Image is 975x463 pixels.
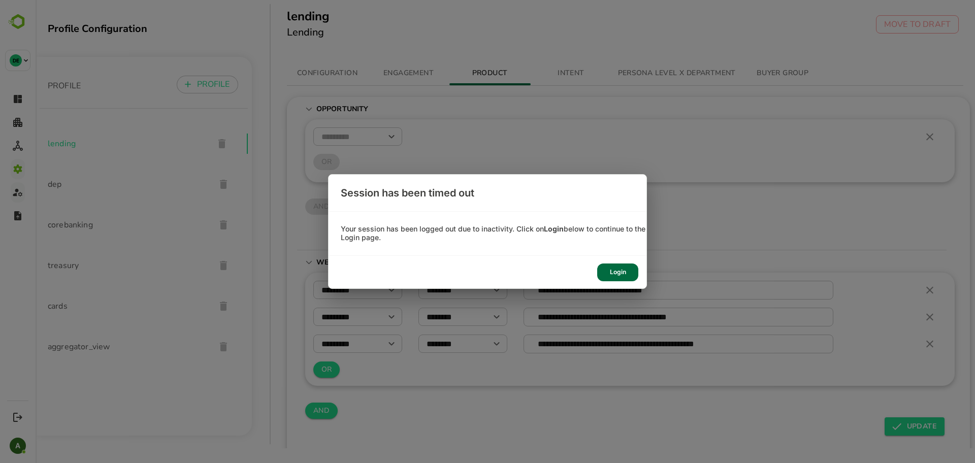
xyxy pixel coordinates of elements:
[849,18,915,30] p: MOVE TO DRAFT
[857,420,901,433] span: UPDATE
[281,104,327,114] p: Opportunity
[4,245,212,286] div: treasury
[544,224,564,233] b: Login
[582,67,700,80] span: PERSONA LEVEL X DEPARTMENT
[849,417,909,436] button: UPDATE
[262,275,912,453] div: WebForm
[12,259,172,272] span: treasury
[12,138,170,150] span: lending
[262,121,912,250] div: Opportunity
[12,341,172,353] span: aggregator_view
[597,263,638,281] div: Login
[12,219,172,231] span: corebanking
[251,61,928,85] div: simple tabs
[270,403,302,419] button: AND
[161,78,194,90] p: PROFILE
[251,24,294,41] h6: Lending
[4,164,212,205] div: dep
[501,67,570,80] span: INTENT
[4,326,212,367] div: aggregator_view
[454,337,468,351] button: Open
[840,15,923,34] button: MOVE TO DRAFT
[329,175,646,211] div: Session has been timed out
[251,8,294,24] h5: lending
[262,97,912,121] div: Opportunity
[349,337,363,351] button: Open
[278,361,305,378] button: OR
[454,283,468,297] button: Open
[454,310,468,324] button: Open
[12,80,45,92] p: PROFILE
[286,363,297,376] span: OR
[281,257,327,268] p: WebForm
[329,225,646,242] div: Your session has been logged out due to inactivity. Click on below to continue to the Login page.
[12,178,172,190] span: dep
[349,129,363,144] button: Open
[4,123,212,164] div: lending
[4,286,212,326] div: cards
[278,405,294,417] span: AND
[12,300,172,312] span: cards
[349,283,363,297] button: Open
[4,205,212,245] div: corebanking
[339,67,408,80] span: ENGAGEMENT
[712,67,782,80] span: BUYER GROUP
[141,76,203,93] button: PROFILE
[420,67,489,80] span: PRODUCT
[262,250,912,275] div: WebForm
[349,310,363,324] button: Open
[257,67,327,80] span: CONFIGURATION
[12,22,216,36] div: Profile Configuration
